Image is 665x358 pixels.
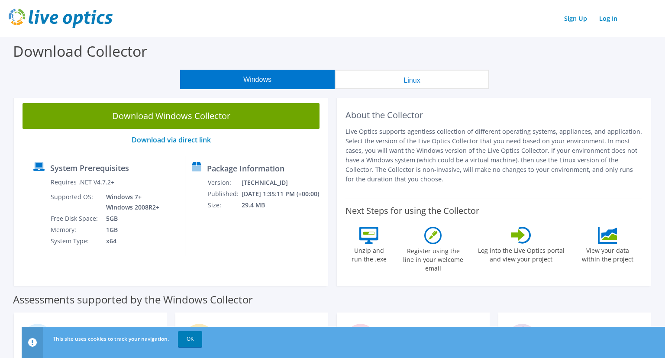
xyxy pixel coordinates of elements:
td: x64 [100,235,161,247]
a: Download Windows Collector [23,103,320,129]
p: Live Optics supports agentless collection of different operating systems, appliances, and applica... [345,127,642,184]
a: Download via direct link [132,135,211,145]
label: Assessments supported by the Windows Collector [13,295,253,304]
label: System Prerequisites [50,164,129,172]
h2: About the Collector [345,110,642,120]
label: Log into the Live Optics portal and view your project [478,244,565,264]
td: Published: [207,188,241,200]
td: Version: [207,177,241,188]
label: View your data within the project [577,244,639,264]
span: This site uses cookies to track your navigation. [53,335,169,342]
label: Download Collector [13,41,147,61]
button: Linux [335,70,489,89]
a: OK [178,331,202,347]
td: Memory: [50,224,100,235]
td: [DATE] 1:35:11 PM (+00:00) [241,188,324,200]
a: Log In [595,12,622,25]
td: 1GB [100,224,161,235]
label: Requires .NET V4.7.2+ [51,178,114,187]
label: Register using the line in your welcome email [401,244,466,273]
img: live_optics_svg.svg [9,9,113,28]
td: System Type: [50,235,100,247]
label: Next Steps for using the Collector [345,206,479,216]
td: 5GB [100,213,161,224]
td: Free Disk Space: [50,213,100,224]
a: Sign Up [560,12,591,25]
td: Supported OS: [50,191,100,213]
label: Unzip and run the .exe [349,244,389,264]
button: Windows [180,70,335,89]
td: Size: [207,200,241,211]
label: Package Information [207,164,284,173]
td: [TECHNICAL_ID] [241,177,324,188]
td: 29.4 MB [241,200,324,211]
td: Windows 7+ Windows 2008R2+ [100,191,161,213]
